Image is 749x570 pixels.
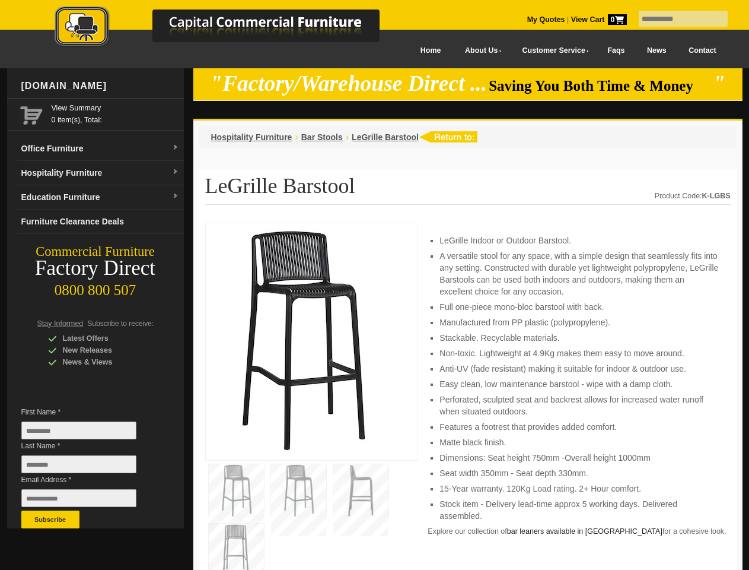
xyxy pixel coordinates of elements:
[597,37,636,64] a: Faqs
[571,15,627,24] strong: View Cart
[507,527,662,536] a: bar leaners available in [GEOGRAPHIC_DATA]
[48,344,161,356] div: New Releases
[172,144,179,151] img: dropdown
[52,102,179,124] span: 0 item(s), Total:
[301,132,343,142] a: Bar Stools
[21,511,79,528] button: Subscribe
[172,193,179,200] img: dropdown
[439,332,718,344] li: Stackable. Recyclable materials.
[17,161,184,185] a: Hospitality Furnituredropdown
[636,37,677,64] a: News
[608,14,627,25] span: 0
[7,243,184,260] div: Commercial Furniture
[439,363,718,375] li: Anti-UV (fade resistant) making it suitable for indoor & outdoor use.
[21,406,154,418] span: First Name *
[439,421,718,433] li: Features a footrest that provides added comfort.
[172,169,179,176] img: dropdown
[17,210,184,234] a: Furniture Clearance Deals
[37,319,84,328] span: Stay Informed
[439,250,718,297] li: A versatile stool for any space, with a simple design that seamlessly fits into any setting. Cons...
[21,455,136,473] input: Last Name *
[702,192,731,200] strong: K-LGBS
[52,102,179,114] a: View Summary
[346,131,349,143] li: ›
[439,378,718,390] li: Easy clean, low maintenance barstool - wipe with a damp cloth.
[428,525,730,537] p: Explore our collection of for a cohesive look.
[87,319,154,328] span: Subscribe to receive:
[211,132,292,142] a: Hospitality Furniture
[17,185,184,210] a: Education Furnituredropdown
[439,301,718,313] li: Full one-piece mono-bloc barstool with back.
[527,15,565,24] a: My Quotes
[569,15,626,24] a: View Cart0
[48,356,161,368] div: News & Views
[439,436,718,448] li: Matte black finish.
[439,483,718,495] li: 15-Year warranty. 120Kg Load rating. 2+ Hour comfort.
[22,6,437,53] a: Capital Commercial Furniture Logo
[21,440,154,452] span: Last Name *
[439,347,718,359] li: Non-toxic. Lightweight at 4.9Kg makes them easy to move around.
[509,37,596,64] a: Customer Service
[7,276,184,299] div: 0800 800 507
[452,37,509,64] a: About Us
[439,394,718,417] li: Perforated, sculpted seat and backrest allows for increased water runoff when situated outdoors.
[419,131,477,142] img: return to
[22,6,437,49] img: Capital Commercial Furniture Logo
[210,71,487,96] em: "Factory/Warehouse Direct ...
[439,498,718,522] li: Stock item - Delivery lead-time approx 5 working days. Delivered assembled.
[439,316,718,328] li: Manufactured from PP plastic (polypropylene).
[17,68,184,104] div: [DOMAIN_NAME]
[17,137,184,161] a: Office Furnituredropdown
[439,452,718,464] li: Dimensions: Seat height 750mm -Overall height 1000mm
[677,37,727,64] a: Contact
[212,229,390,451] img: LeGrille Barstool
[295,131,298,143] li: ›
[655,190,731,202] div: Product Code:
[713,71,725,96] em: "
[439,467,718,479] li: Seat width 350mm - Seat depth 330mm.
[21,489,136,507] input: Email Address *
[48,332,161,344] div: Latest Offers
[489,78,711,94] span: Saving You Both Time & Money
[7,260,184,277] div: Factory Direct
[352,132,419,142] a: LeGrille Barstool
[205,175,731,205] h1: LeGrille Barstool
[21,474,154,486] span: Email Address *
[21,422,136,439] input: First Name *
[439,235,718,246] li: LeGrille Indoor or Outdoor Barstool.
